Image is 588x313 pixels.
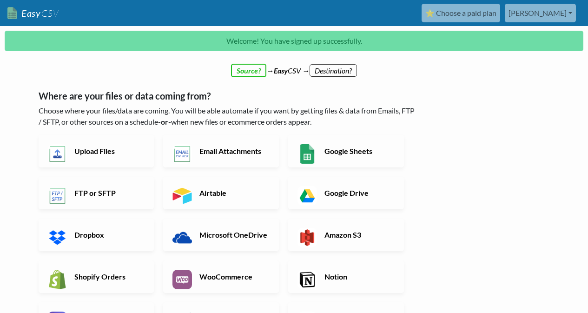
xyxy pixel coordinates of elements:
[158,117,171,126] b: -or-
[172,270,192,289] img: WooCommerce App & API
[297,186,317,206] img: Google Drive App & API
[322,188,395,197] h6: Google Drive
[39,105,417,127] p: Choose where your files/data are coming. You will be able automate if you want by getting files &...
[5,31,583,51] p: Welcome! You have signed up successfully.
[288,177,404,209] a: Google Drive
[163,260,279,293] a: WooCommerce
[72,147,145,155] h6: Upload Files
[197,147,270,155] h6: Email Attachments
[48,144,67,164] img: Upload Files App & API
[39,177,154,209] a: FTP or SFTP
[422,4,500,22] a: ⭐ Choose a paid plan
[163,219,279,251] a: Microsoft OneDrive
[297,270,317,289] img: Notion App & API
[72,272,145,281] h6: Shopify Orders
[322,272,395,281] h6: Notion
[72,188,145,197] h6: FTP or SFTP
[39,260,154,293] a: Shopify Orders
[172,186,192,206] img: Airtable App & API
[322,147,395,155] h6: Google Sheets
[163,135,279,167] a: Email Attachments
[48,228,67,247] img: Dropbox App & API
[39,135,154,167] a: Upload Files
[197,230,270,239] h6: Microsoft OneDrive
[288,219,404,251] a: Amazon S3
[163,177,279,209] a: Airtable
[39,219,154,251] a: Dropbox
[288,260,404,293] a: Notion
[505,4,576,22] a: [PERSON_NAME]
[297,228,317,247] img: Amazon S3 App & API
[172,144,192,164] img: Email New CSV or XLSX File App & API
[72,230,145,239] h6: Dropbox
[288,135,404,167] a: Google Sheets
[197,188,270,197] h6: Airtable
[40,7,59,19] span: CSV
[29,56,559,76] div: → CSV →
[48,270,67,289] img: Shopify App & API
[322,230,395,239] h6: Amazon S3
[7,4,59,23] a: EasyCSV
[172,228,192,247] img: Microsoft OneDrive App & API
[197,272,270,281] h6: WooCommerce
[297,144,317,164] img: Google Sheets App & API
[39,90,417,101] h5: Where are your files or data coming from?
[48,186,67,206] img: FTP or SFTP App & API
